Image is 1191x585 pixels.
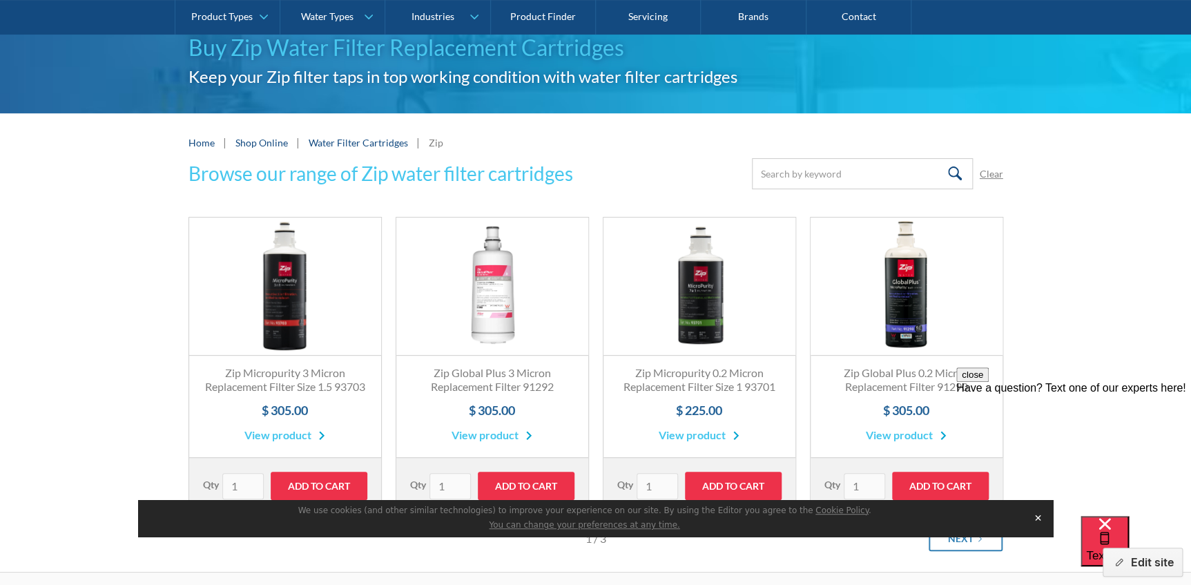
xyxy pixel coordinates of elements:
[191,11,253,23] div: Product Types
[617,401,782,420] h4: $ 225.00
[188,159,573,188] h3: Browse our range of Zip water filter cartridges
[980,166,1003,181] a: Clear
[1081,516,1191,585] iframe: podium webchat widget bubble
[188,135,215,150] a: Home
[617,477,633,492] label: Qty
[203,401,367,420] h4: $ 305.00
[685,472,782,500] input: Add to Cart
[947,531,973,546] div: Next
[410,401,574,420] h4: $ 305.00
[429,135,443,150] div: Zip
[271,472,367,500] input: Add to Cart
[203,477,219,492] label: Qty
[410,366,574,395] h3: Zip Global Plus 3 Micron Replacement Filter 91292
[244,427,325,443] a: View product
[235,135,288,150] a: Shop Online
[478,472,574,500] input: Add to Cart
[929,526,1003,551] a: Next Page
[659,427,739,443] a: View product
[892,472,989,500] input: Add to Cart
[410,477,426,492] label: Qty
[752,158,973,189] input: Search by keyword
[956,367,1191,533] iframe: podium webchat widget prompt
[463,530,728,547] div: Page 1 of 3
[188,64,1003,89] h2: Keep your Zip filter taps in top working condition with water filter cartridges
[452,427,532,443] a: View product
[203,366,367,395] h3: Zip Micropurity 3 Micron Replacement Filter Size 1.5 93703
[1028,508,1047,528] button: Close
[298,506,871,515] span: We use cookies (and other similar technologies) to improve your experience on our site. By using ...
[866,427,947,443] a: View product
[415,134,422,151] div: |
[815,506,869,515] a: Cookie Policy
[752,158,1003,189] form: Email Form
[295,134,302,151] div: |
[824,477,840,492] label: Qty
[222,134,229,151] div: |
[301,11,354,23] div: Water Types
[824,366,989,395] h3: Zip Global Plus 0.2 Micron Replacement Filter 91290
[1103,548,1183,577] button: Edit site
[824,401,989,420] h4: $ 305.00
[489,520,679,531] button: You can change your preferences at any time.
[411,11,454,23] div: Industries
[617,366,782,395] h3: Zip Micropurity 0.2 Micron Replacement Filter Size 1 93701
[188,31,1003,64] h1: Buy Zip Water Filter Replacement Cartridges
[309,137,408,148] a: Water Filter Cartridges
